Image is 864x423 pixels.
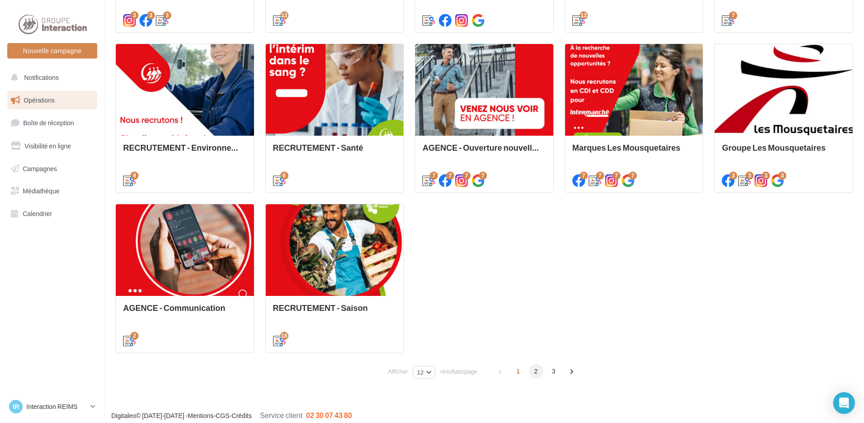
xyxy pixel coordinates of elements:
div: 3 [163,11,171,20]
a: Calendrier [5,204,99,223]
div: 7 [596,172,604,180]
span: Service client [260,411,303,419]
div: 13 [280,11,288,20]
div: AGENCE - Ouverture nouvelle agence [422,143,546,161]
div: 18 [280,332,288,340]
span: Boîte de réception [23,119,74,127]
div: AGENCE - Communication [123,303,247,321]
div: 2 [130,332,139,340]
p: Interaction REIMS [26,402,87,411]
a: Boîte de réception [5,113,99,133]
span: 3 [546,364,561,379]
a: IR Interaction REIMS [7,398,97,415]
span: 12 [417,369,424,376]
div: 3 [745,172,754,180]
span: © [DATE]-[DATE] - - - [111,412,352,419]
a: Crédits [232,412,252,419]
div: 3 [130,11,139,20]
div: 7 [612,172,621,180]
div: 7 [430,172,438,180]
a: Visibilité en ligne [5,137,99,156]
span: 1 [511,364,526,379]
span: Afficher [388,367,408,376]
button: Nouvelle campagne [7,43,97,59]
span: Campagnes [23,164,57,172]
a: Mentions [188,412,214,419]
div: Marques Les Mousquetaires [572,143,696,161]
a: Digitaleo [111,412,136,419]
div: 3 [147,11,155,20]
span: Médiathèque [23,187,60,195]
span: Visibilité en ligne [25,142,71,150]
div: RECRUTEMENT - Santé [273,143,397,161]
div: 3 [729,172,737,180]
span: Opérations [24,96,55,104]
div: 9 [130,172,139,180]
button: Notifications [5,68,95,87]
a: Médiathèque [5,182,99,201]
a: Campagnes [5,159,99,178]
div: RECRUTEMENT - Saison [273,303,397,321]
span: résultats/page [440,367,477,376]
span: 02 30 07 43 80 [306,411,352,419]
span: 2 [529,364,543,379]
div: 7 [462,172,471,180]
div: 7 [446,172,454,180]
div: Open Intercom Messenger [833,392,855,414]
div: 7 [629,172,637,180]
div: 3 [778,172,786,180]
div: 6 [280,172,288,180]
button: 12 [413,366,435,379]
span: Calendrier [23,210,52,217]
span: IR [13,402,19,411]
div: 7 [729,11,737,20]
div: RECRUTEMENT - Environnement [123,143,247,161]
div: 3 [762,172,770,180]
div: 7 [479,172,487,180]
a: CGS [216,412,229,419]
div: Groupe Les Mousquetaires [722,143,845,161]
a: Opérations [5,91,99,110]
div: 13 [580,11,588,20]
span: Notifications [24,74,59,81]
div: 7 [580,172,588,180]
